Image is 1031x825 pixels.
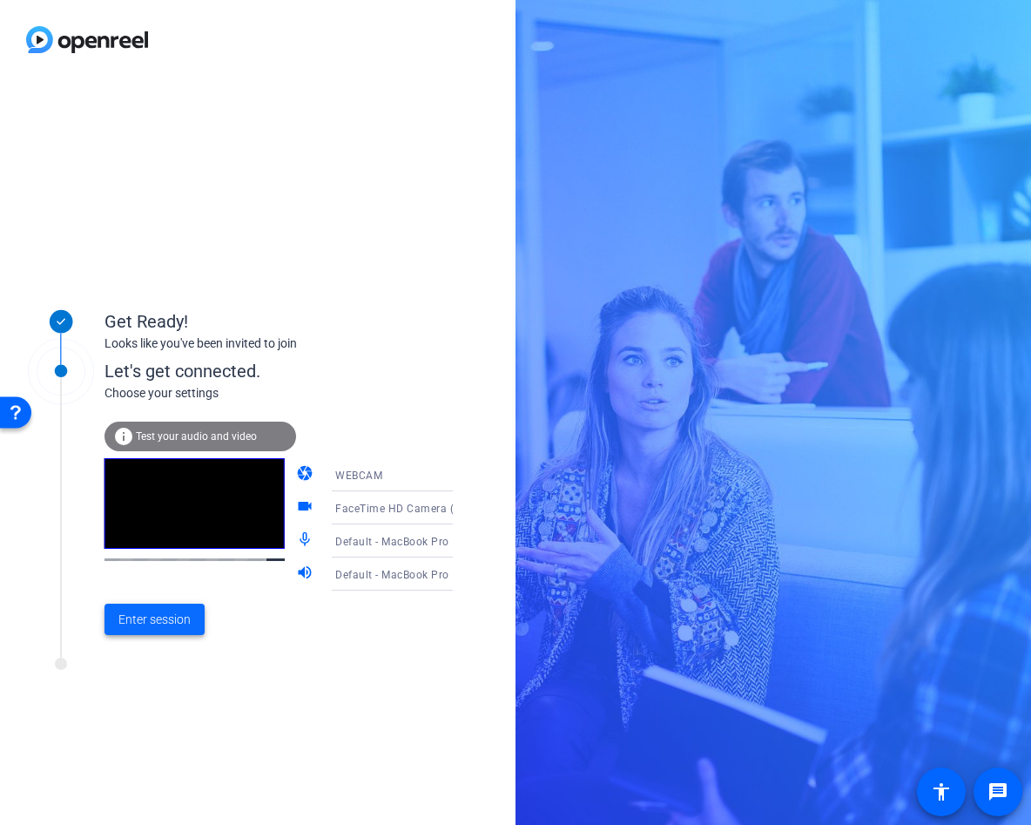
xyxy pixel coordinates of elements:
[335,534,559,548] span: Default - MacBook Pro Microphone (Built-in)
[335,470,382,482] span: WEBCAM
[136,430,257,443] span: Test your audio and video
[335,501,521,515] span: FaceTime HD Camera (D288:[DATE])
[335,567,545,581] span: Default - MacBook Pro Speakers (Built-in)
[104,384,489,402] div: Choose your settings
[296,464,317,485] mat-icon: camera
[296,564,317,585] mat-icon: volume_up
[113,426,134,447] mat-icon: info
[118,611,191,629] span: Enter session
[104,335,453,353] div: Looks like you've been invited to join
[296,531,317,551] mat-icon: mic_none
[104,308,453,335] div: Get Ready!
[104,358,489,384] div: Let's get connected.
[296,497,317,518] mat-icon: videocam
[931,781,952,802] mat-icon: accessibility
[104,604,205,635] button: Enter session
[987,781,1008,802] mat-icon: message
